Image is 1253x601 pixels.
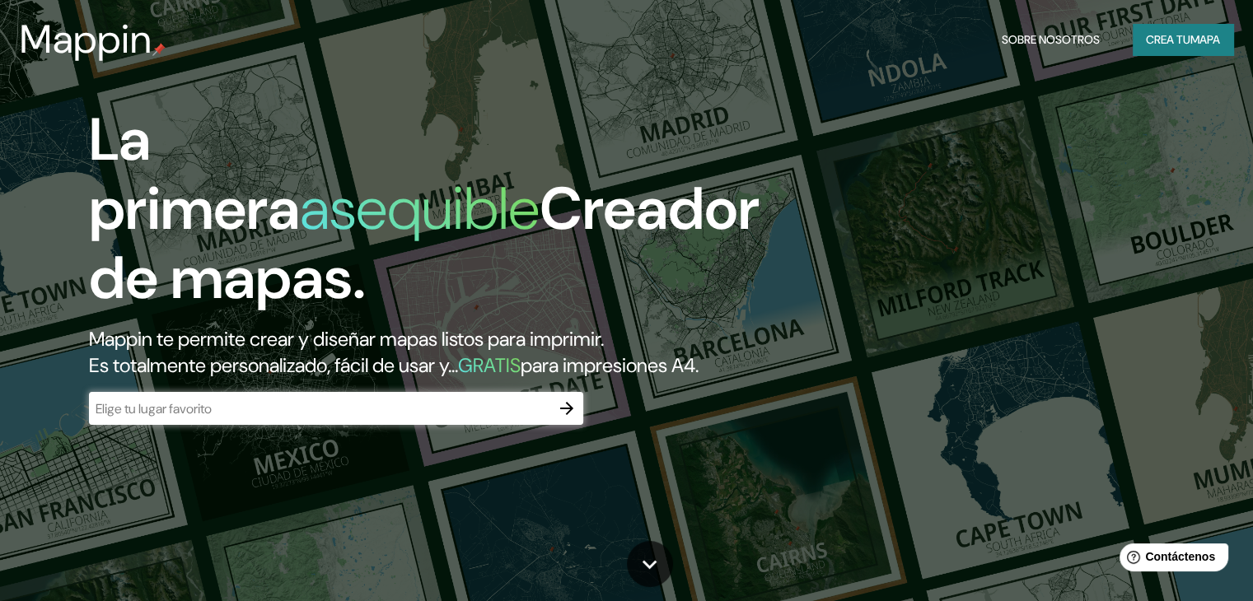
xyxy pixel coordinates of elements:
input: Elige tu lugar favorito [89,399,550,418]
font: Es totalmente personalizado, fácil de usar y... [89,352,458,378]
img: pin de mapeo [152,43,166,56]
font: Crea tu [1146,32,1190,47]
font: Sobre nosotros [1002,32,1100,47]
font: La primera [89,101,300,247]
font: Creador de mapas. [89,170,760,316]
font: Mappin [20,13,152,65]
button: Crea tumapa [1133,24,1233,55]
iframe: Lanzador de widgets de ayuda [1106,537,1235,583]
button: Sobre nosotros [995,24,1106,55]
font: GRATIS [458,352,521,378]
font: Mappin te permite crear y diseñar mapas listos para imprimir. [89,326,604,352]
font: mapa [1190,32,1220,47]
font: para impresiones A4. [521,352,699,378]
font: asequible [300,170,540,247]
